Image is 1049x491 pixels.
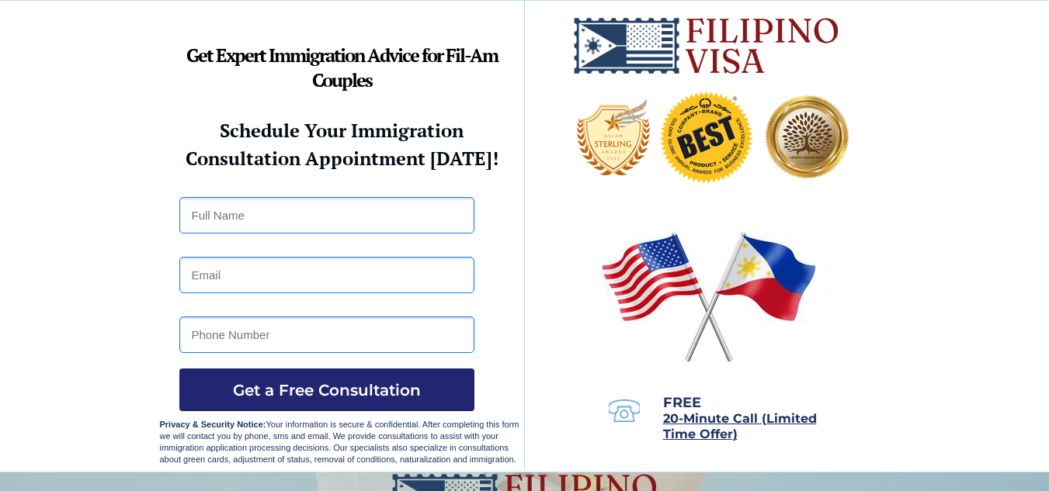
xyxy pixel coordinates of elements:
[179,316,474,353] input: Phone Number
[663,411,817,441] span: 20-Minute Call (Limited Time Offer)
[179,257,474,293] input: Email
[179,368,474,411] button: Get a Free Consultation
[160,420,519,464] span: Your information is secure & confidential. After completing this form we will contact you by phon...
[220,118,464,143] strong: Schedule Your Immigration
[663,413,817,441] a: 20-Minute Call (Limited Time Offer)
[663,394,701,411] span: FREE
[186,146,498,171] strong: Consultation Appointment [DATE]!
[179,381,474,399] span: Get a Free Consultation
[179,197,474,233] input: Full Name
[186,43,498,92] strong: Get Expert Immigration Advice for Fil-Am Couples
[160,420,266,429] strong: Privacy & Security Notice:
